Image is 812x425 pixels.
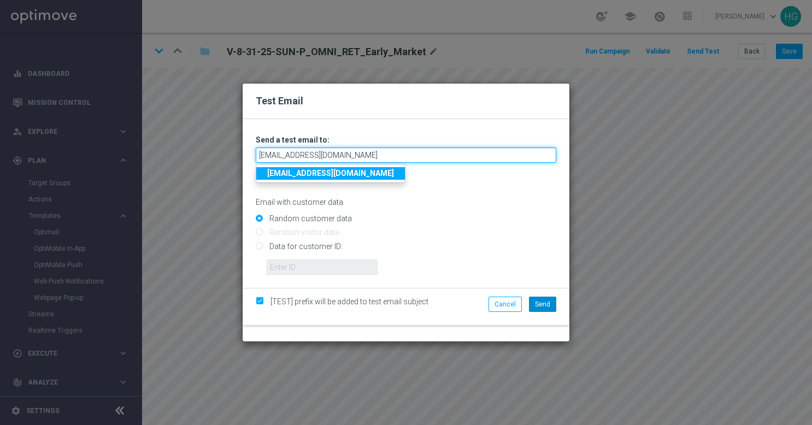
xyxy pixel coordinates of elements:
span: [TEST] prefix will be added to test email subject [270,297,428,306]
button: Cancel [489,297,522,312]
span: Send [535,300,550,308]
input: Enter ID [267,259,378,275]
button: Send [529,297,556,312]
p: Email with customer data [256,197,556,207]
strong: [EMAIL_ADDRESS][DOMAIN_NAME] [267,169,394,178]
label: Random customer data [267,214,352,223]
p: Separate multiple addresses with commas [256,166,556,175]
h2: Test Email [256,95,556,108]
a: [EMAIL_ADDRESS][DOMAIN_NAME] [256,167,405,180]
h3: Send a test email to: [256,135,556,145]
